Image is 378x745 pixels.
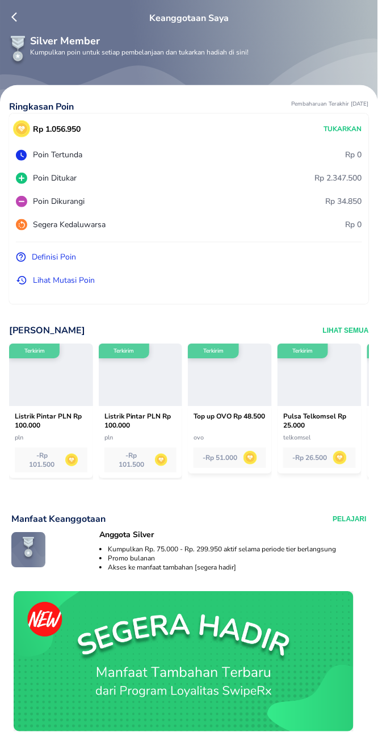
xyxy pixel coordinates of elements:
[99,533,364,538] div: Anggota Silver
[324,124,362,134] p: Tukarkan
[114,347,134,356] p: Terkirim
[33,172,77,184] p: Poin Ditukar
[283,434,310,442] span: telkomsel
[33,219,106,231] p: Segera Kedaluwarsa
[14,592,354,732] img: loyalty-coming-soon-banner.1ba9edef.png
[194,412,266,429] p: Top up OVO Rp 48.500
[11,513,106,526] p: Manfaat Keanggotaan
[194,434,204,442] span: ovo
[33,149,82,161] p: Poin Tertunda
[346,149,362,161] p: Rp 0
[108,545,364,554] li: Kumpulkan Rp. 75.000 - Rp. 299.950 aktif selama periode tier berlangsung
[333,513,367,526] button: PELAJARI
[292,100,369,114] p: Pembaharuan Terakhir [DATE]
[32,251,76,263] p: Definisi Poin
[149,11,229,25] p: Keanggotaan Saya
[9,325,85,337] p: [PERSON_NAME]
[30,34,369,49] p: Silver Member
[346,219,362,231] p: Rp 0
[15,434,23,442] span: pln
[33,123,81,135] p: Rp 1.056.950
[108,563,364,572] li: Akses ke manfaat tambahan [segera hadir]
[323,325,369,337] button: Lihat Semua
[33,274,95,286] p: Lihat Mutasi Poin
[9,100,74,114] p: Ringkasan Poin
[315,172,362,184] p: Rp 2.347.500
[104,434,113,442] span: pln
[326,195,362,207] p: Rp 34.850
[33,195,85,207] p: Poin Dikurangi
[283,412,356,429] p: Pulsa Telkomsel Rp 25.000
[203,347,224,356] p: Terkirim
[30,49,369,56] p: Kumpulkan poin untuk setiap pembelanjaan dan tukarkan hadiah di sini!
[293,347,313,356] p: Terkirim
[24,347,45,356] p: Terkirim
[104,412,177,429] p: Listrik Pintar PLN Rp 100.000
[15,412,87,429] p: Listrik Pintar PLN Rp 100.000
[108,554,364,563] li: Promo bulanan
